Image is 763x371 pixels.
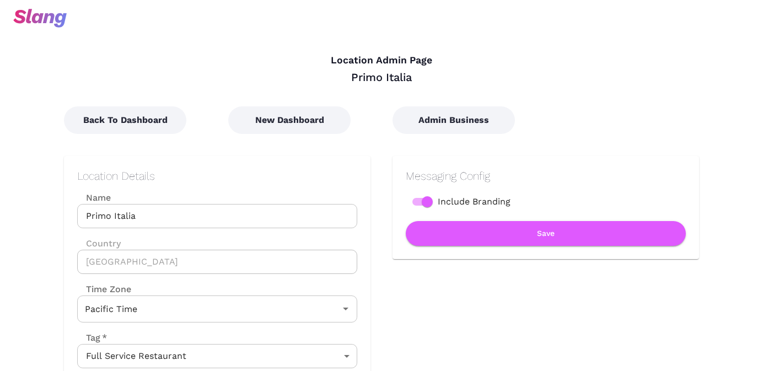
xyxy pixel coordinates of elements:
[338,301,353,316] button: Open
[64,70,699,84] div: Primo Italia
[77,331,107,344] label: Tag
[77,191,357,204] label: Name
[77,283,357,295] label: Time Zone
[228,106,351,134] button: New Dashboard
[64,106,186,134] button: Back To Dashboard
[64,115,186,125] a: Back To Dashboard
[64,55,699,67] h4: Location Admin Page
[228,115,351,125] a: New Dashboard
[77,237,357,250] label: Country
[393,115,515,125] a: Admin Business
[393,106,515,134] button: Admin Business
[406,169,686,182] h2: Messaging Config
[438,195,511,208] span: Include Branding
[77,169,357,182] h2: Location Details
[13,9,67,28] img: svg+xml;base64,PHN2ZyB3aWR0aD0iOTciIGhlaWdodD0iMzQiIHZpZXdCb3g9IjAgMCA5NyAzNCIgZmlsbD0ibm9uZSIgeG...
[77,344,357,368] div: Full Service Restaurant
[406,221,686,246] button: Save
